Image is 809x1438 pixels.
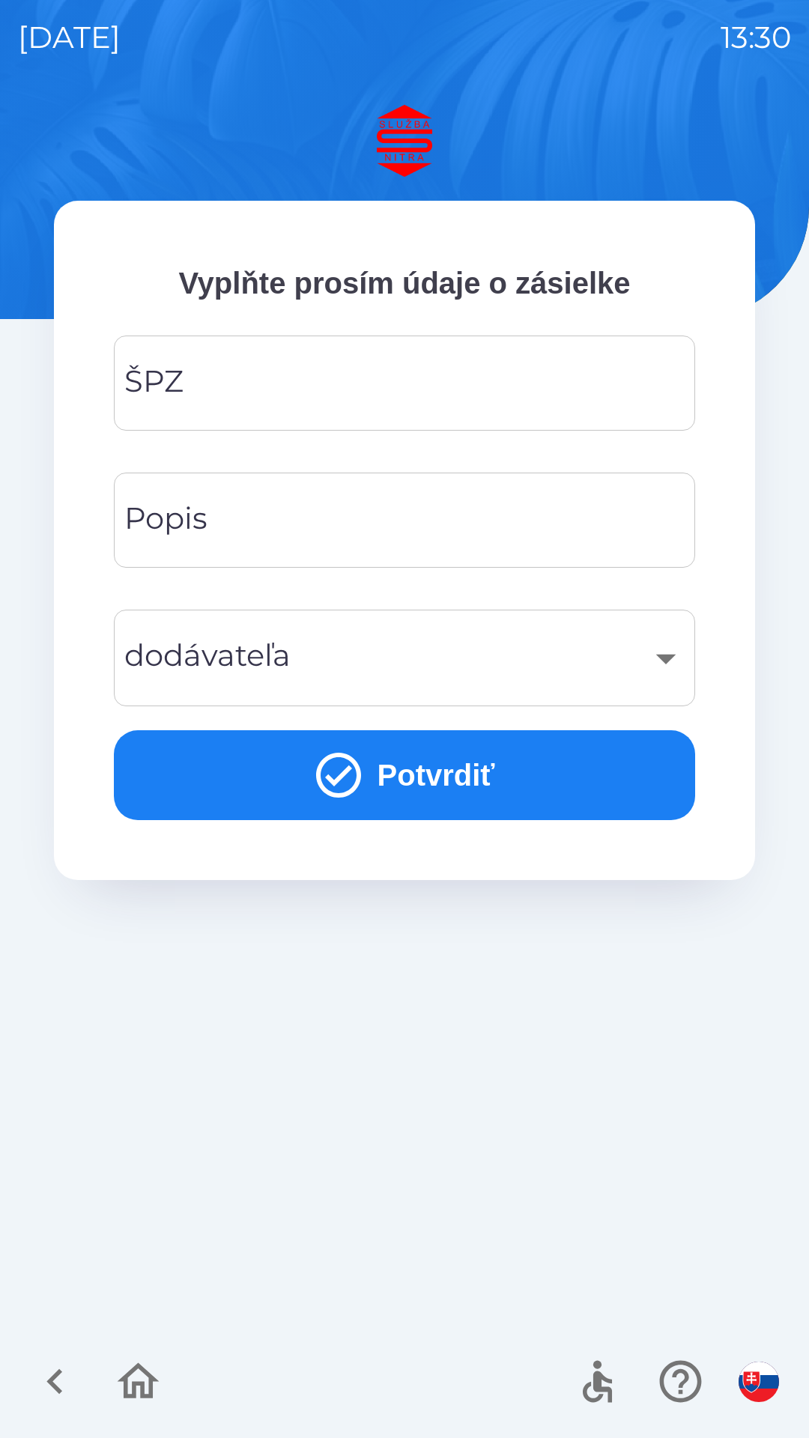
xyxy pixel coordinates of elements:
p: [DATE] [18,15,121,60]
p: 13:30 [721,15,791,60]
p: Vyplňte prosím údaje o zásielke [114,261,695,306]
img: Logo [54,105,755,177]
button: Potvrdiť [114,730,695,820]
img: sk flag [739,1362,779,1402]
